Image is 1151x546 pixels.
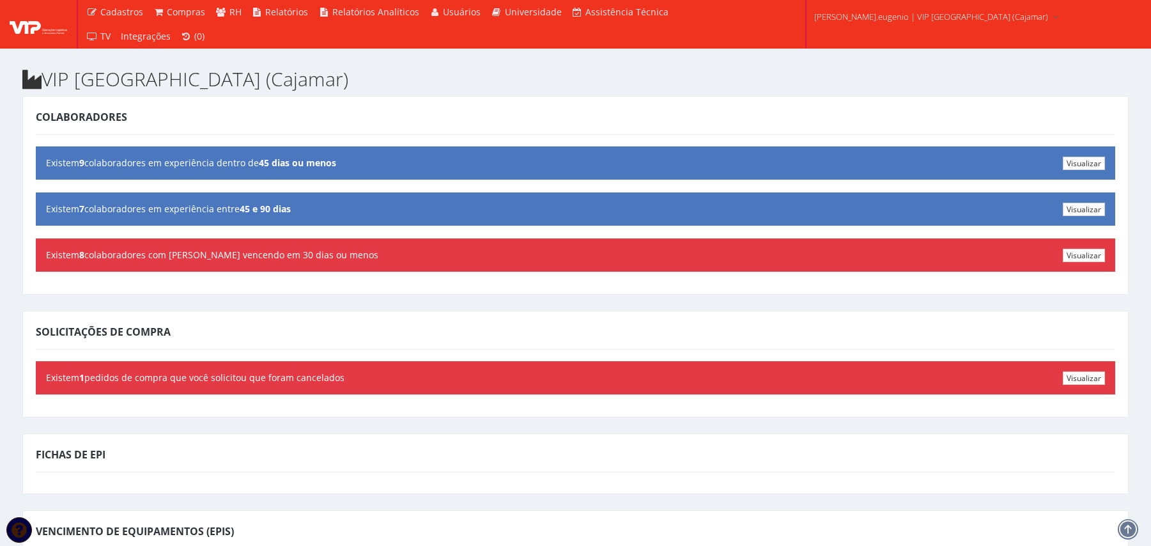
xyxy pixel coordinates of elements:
span: Relatórios [265,6,308,18]
span: TV [100,30,111,42]
span: Compras [167,6,205,18]
div: Existem pedidos de compra que você solicitou que foram cancelados [36,361,1115,394]
span: (0) [194,30,205,42]
a: Visualizar [1063,371,1105,385]
span: RH [229,6,242,18]
span: [PERSON_NAME].eugenio | VIP [GEOGRAPHIC_DATA] (Cajamar) [814,10,1048,23]
span: Relatórios Analíticos [332,6,419,18]
span: Cadastros [100,6,143,18]
img: logo [10,15,67,34]
span: Vencimento de Equipamentos (EPIs) [36,524,234,538]
div: Existem colaboradores em experiência dentro de [36,146,1115,180]
b: 7 [79,203,84,215]
span: Assistência Técnica [585,6,668,18]
a: Visualizar [1063,249,1105,262]
div: Existem colaboradores com [PERSON_NAME] vencendo em 30 dias ou menos [36,238,1115,272]
span: Solicitações de Compra [36,325,171,339]
b: 45 e 90 dias [240,203,291,215]
a: Integrações [116,24,176,49]
b: 45 dias ou menos [259,157,336,169]
div: Existem colaboradores em experiência entre [36,192,1115,226]
a: Visualizar [1063,157,1105,170]
a: (0) [176,24,210,49]
b: 8 [79,249,84,261]
h2: VIP [GEOGRAPHIC_DATA] (Cajamar) [22,68,1129,90]
a: Visualizar [1063,203,1105,216]
span: Integrações [121,30,171,42]
span: Usuários [443,6,481,18]
b: 1 [79,371,84,384]
span: Fichas de EPI [36,448,105,462]
span: Universidade [505,6,562,18]
span: Colaboradores [36,110,127,124]
b: 9 [79,157,84,169]
a: TV [81,24,116,49]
